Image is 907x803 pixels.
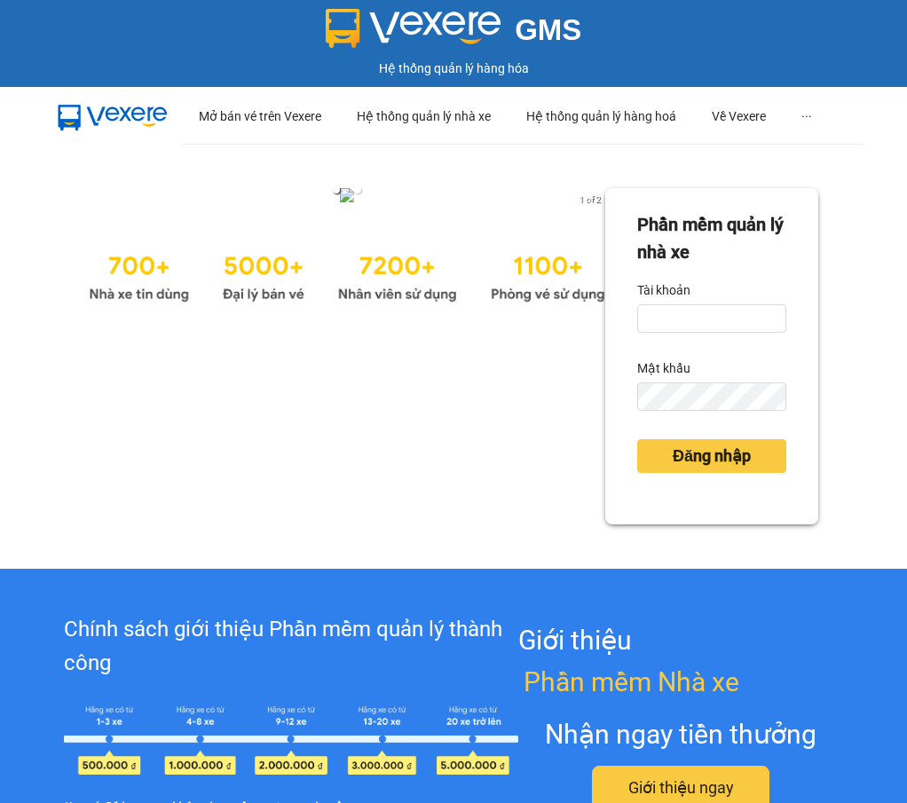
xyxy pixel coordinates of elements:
[89,188,114,208] button: previous slide / item
[637,354,690,382] label: Mật khẩu
[524,661,739,703] span: Phần mềm Nhà xe
[333,186,340,193] li: slide item 1
[64,613,519,680] div: Chính sách giới thiệu Phần mềm quản lý thành công
[326,9,501,48] img: logo 2
[801,88,812,145] div: ···
[89,243,605,307] img: Statistics.png
[545,713,816,755] div: Nhận ngay tiền thưởng
[628,775,734,800] span: Giới thiệu ngay
[580,188,605,208] button: next slide / item
[518,619,843,703] div: Giới thiệu
[637,382,786,411] input: Mật khẩu
[354,186,361,193] li: slide item 2
[574,188,605,211] p: 1 of 2
[526,88,676,145] div: Hệ thống quản lý hàng hoá
[801,109,812,123] span: ···
[637,211,786,267] div: Phần mềm quản lý nhà xe
[673,444,751,468] span: Đăng nhập
[199,88,321,145] div: Mở bán vé trên Vexere
[712,88,766,145] div: Về Vexere
[637,304,786,333] input: Tài khoản
[326,27,582,41] a: GMS
[4,59,903,78] div: Hệ thống quản lý hàng hóa
[357,88,491,145] div: Hệ thống quản lý nhà xe
[637,276,690,304] label: Tài khoản
[64,702,519,775] img: policy-intruduce-detail.png
[44,94,181,139] img: mbUUG5Q.png
[515,13,581,46] span: GMS
[637,439,786,473] button: Đăng nhập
